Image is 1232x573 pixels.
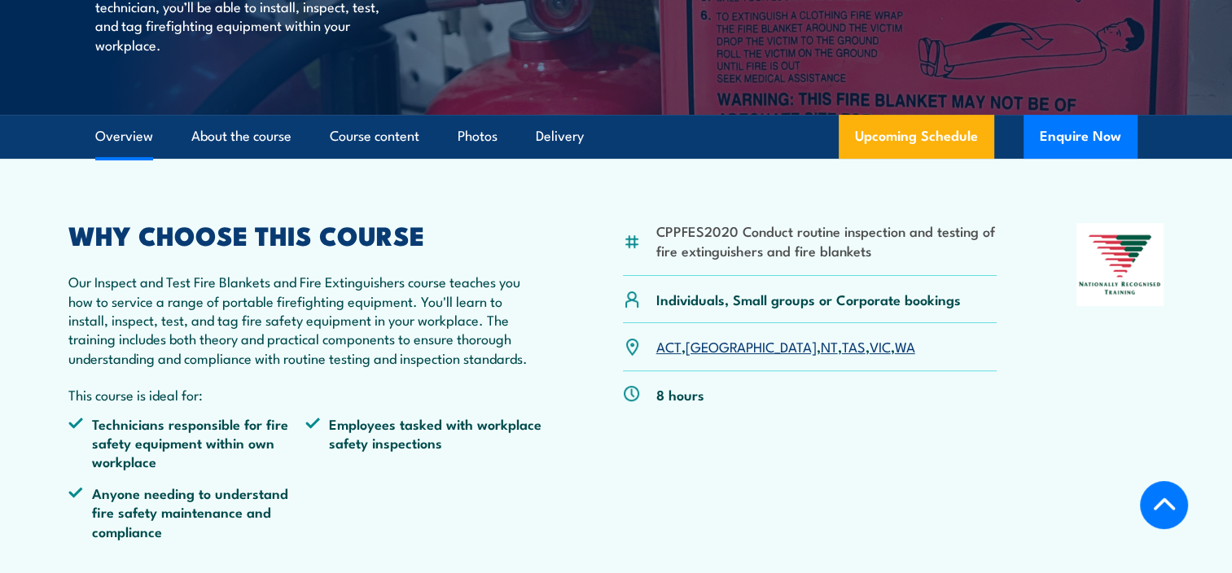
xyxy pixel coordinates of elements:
[68,483,306,540] li: Anyone needing to understand fire safety maintenance and compliance
[536,115,584,158] a: Delivery
[191,115,292,158] a: About the course
[68,385,544,404] p: This course is ideal for:
[1024,115,1138,159] button: Enquire Now
[842,336,866,356] a: TAS
[68,272,544,367] p: Our Inspect and Test Fire Blankets and Fire Extinguishers course teaches you how to service a ran...
[68,223,544,246] h2: WHY CHOOSE THIS COURSE
[1076,223,1164,306] img: Nationally Recognised Training logo.
[95,115,153,158] a: Overview
[895,336,915,356] a: WA
[839,115,994,159] a: Upcoming Schedule
[656,221,997,260] li: CPPFES2020 Conduct routine inspection and testing of fire extinguishers and fire blankets
[458,115,498,158] a: Photos
[656,336,682,356] a: ACT
[305,414,543,471] li: Employees tasked with workplace safety inspections
[870,336,891,356] a: VIC
[686,336,817,356] a: [GEOGRAPHIC_DATA]
[656,337,915,356] p: , , , , ,
[656,385,704,404] p: 8 hours
[68,414,306,471] li: Technicians responsible for fire safety equipment within own workplace
[330,115,419,158] a: Course content
[656,290,961,308] p: Individuals, Small groups or Corporate bookings
[821,336,838,356] a: NT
